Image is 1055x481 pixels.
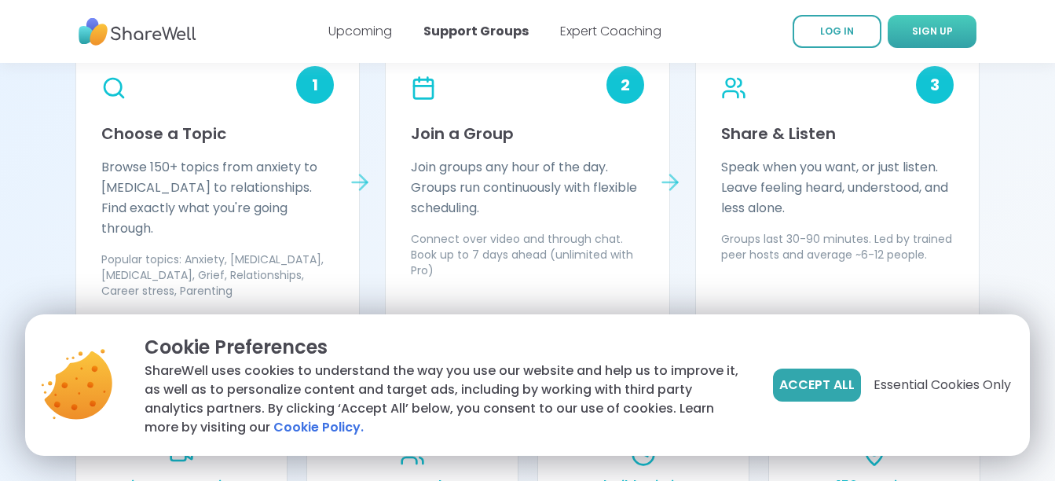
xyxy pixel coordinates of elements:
[79,10,196,53] img: ShareWell Nav Logo
[328,22,392,40] a: Upcoming
[560,22,661,40] a: Expert Coaching
[721,123,954,145] h3: Share & Listen
[101,252,335,299] p: Popular topics: Anxiety, [MEDICAL_DATA], [MEDICAL_DATA], Grief, Relationships, Career stress, Par...
[411,231,644,278] p: Connect over video and through chat. Book up to 7 days ahead (unlimited with Pro)
[721,231,954,263] p: Groups last 30-90 minutes. Led by trained peer hosts and average ~6-12 people.
[423,22,529,40] a: Support Groups
[820,24,854,38] span: LOG IN
[888,15,976,48] a: SIGN UP
[101,123,335,145] h3: Choose a Topic
[721,157,954,218] p: Speak when you want, or just listen. Leave feeling heard, understood, and less alone.
[912,24,953,38] span: SIGN UP
[411,123,644,145] h3: Join a Group
[793,15,881,48] a: LOG IN
[145,333,748,362] p: Cookie Preferences
[145,362,748,437] p: ShareWell uses cookies to understand the way you use our website and help us to improve it, as we...
[606,66,644,104] div: 2
[101,157,335,239] p: Browse 150+ topics from anxiety to [MEDICAL_DATA] to relationships. Find exactly what you're goin...
[296,66,334,104] div: 1
[779,376,855,395] span: Accept All
[773,369,861,402] button: Accept All
[874,376,1011,395] span: Essential Cookies Only
[411,157,644,218] p: Join groups any hour of the day. Groups run continuously with flexible scheduling.
[273,418,364,437] a: Cookie Policy.
[916,66,954,104] div: 3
